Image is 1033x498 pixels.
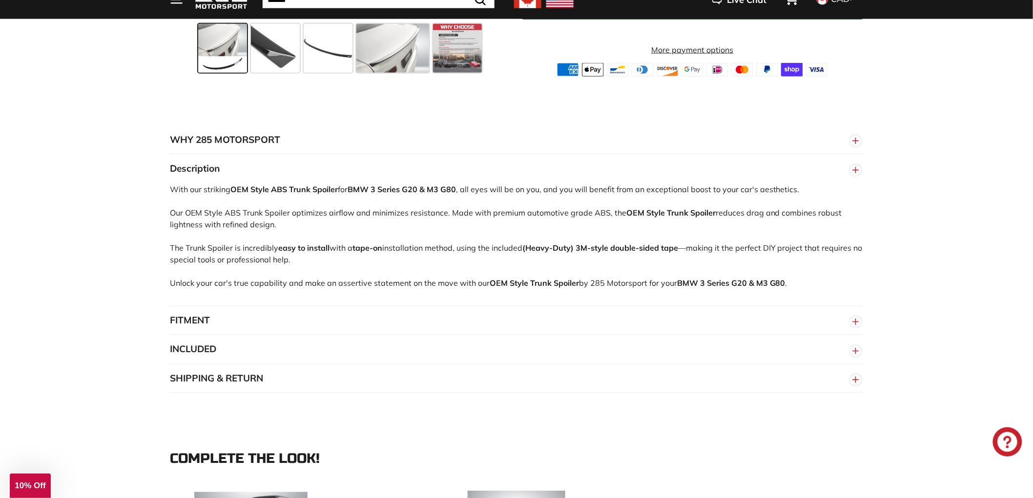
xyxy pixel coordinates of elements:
[170,335,863,364] button: INCLUDED
[806,63,828,77] img: visa
[607,63,629,77] img: bancontact
[170,183,863,306] div: With our striking for , all eyes will be on you, and you will benefit from an exceptional boost t...
[170,125,863,155] button: WHY 285 MOTORSPORT
[530,278,579,288] strong: Trunk Spoiler
[170,154,863,183] button: Description
[626,208,665,218] strong: OEM Style
[677,278,785,288] strong: BMW 3 Series G20 & M3 G80
[731,63,753,77] img: master
[230,184,269,194] strong: OEM Style
[490,278,528,288] strong: OEM Style
[632,63,654,77] img: diners_club
[522,44,863,56] a: More payment options
[271,184,287,194] strong: ABS
[10,474,51,498] div: 10% Off
[348,184,456,194] strong: BMW 3 Series G20 & M3 G80
[170,364,863,394] button: SHIPPING & RETURN
[756,63,778,77] img: paypal
[657,63,679,77] img: discover
[781,63,803,77] img: shopify_pay
[289,184,338,194] strong: Trunk Spoiler
[706,63,728,77] img: ideal
[990,427,1025,459] inbox-online-store-chat: Shopify online store chat
[522,243,678,253] strong: (Heavy-Duty) 3M-style double-sided tape
[278,243,330,253] strong: easy to install
[15,481,45,490] span: 10% Off
[667,208,716,218] strong: Trunk Spoiler
[557,63,579,77] img: american_express
[170,306,863,336] button: FITMENT
[682,63,703,77] img: google_pay
[352,243,382,253] strong: tape-on
[582,63,604,77] img: apple_pay
[170,452,863,467] div: Complete the look!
